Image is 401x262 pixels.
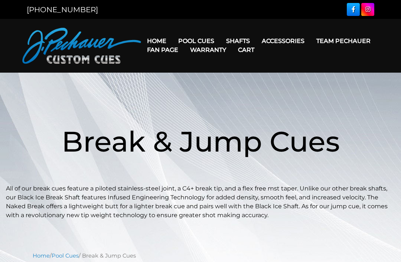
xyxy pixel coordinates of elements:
[6,184,395,220] p: All of our break cues feature a piloted stainless-steel joint, a C4+ break tip, and a flex free m...
[256,31,310,50] a: Accessories
[62,124,340,159] span: Break & Jump Cues
[232,40,260,59] a: Cart
[172,31,220,50] a: Pool Cues
[220,31,256,50] a: Shafts
[184,40,232,59] a: Warranty
[33,252,50,259] a: Home
[27,5,98,14] a: [PHONE_NUMBER]
[52,252,79,259] a: Pool Cues
[33,252,368,260] nav: Breadcrumb
[141,40,184,59] a: Fan Page
[310,31,376,50] a: Team Pechauer
[141,31,172,50] a: Home
[22,28,141,64] img: Pechauer Custom Cues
